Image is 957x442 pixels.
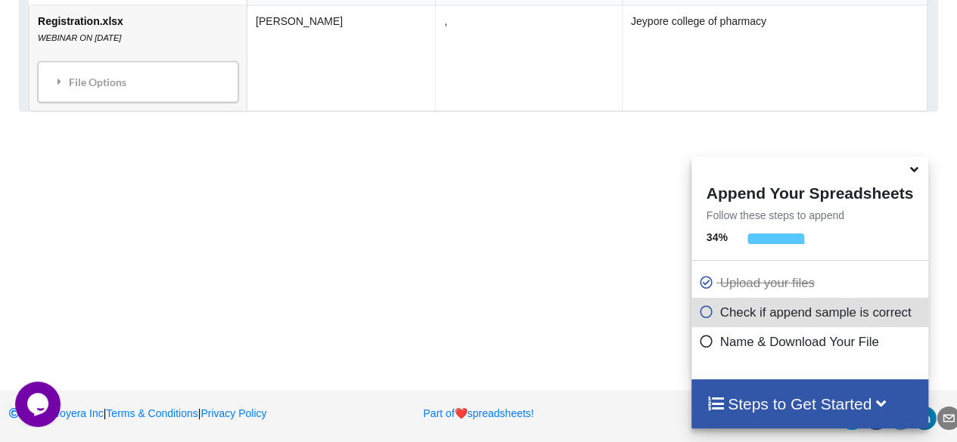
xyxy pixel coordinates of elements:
a: Terms & Conditions [106,407,197,419]
div: twitter [840,406,864,430]
a: Part ofheartspreadsheets! [423,407,533,419]
div: facebook [864,406,888,430]
p: Follow these steps to append [691,208,928,223]
p: | | [8,406,312,421]
iframe: chat widget [15,382,64,427]
h4: Steps to Get Started [707,394,913,413]
td: [PERSON_NAME] [247,5,435,110]
p: Check if append sample is correct [699,303,924,322]
span: heart [455,407,468,419]
a: 2025Woyera Inc [8,407,104,419]
i: WEBINAR ON [DATE] [38,33,121,42]
td: , [436,5,622,110]
td: Registration.xlsx [30,5,247,110]
p: Upload your files [699,274,924,292]
a: Privacy Policy [200,407,266,419]
h4: Append Your Spreadsheets [691,180,928,202]
td: Jeypore college of pharmacy [622,5,927,110]
div: reddit [888,406,912,430]
b: 34 % [707,231,728,243]
div: File Options [42,66,234,97]
div: linkedin [912,406,937,430]
p: Name & Download Your File [699,332,924,351]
